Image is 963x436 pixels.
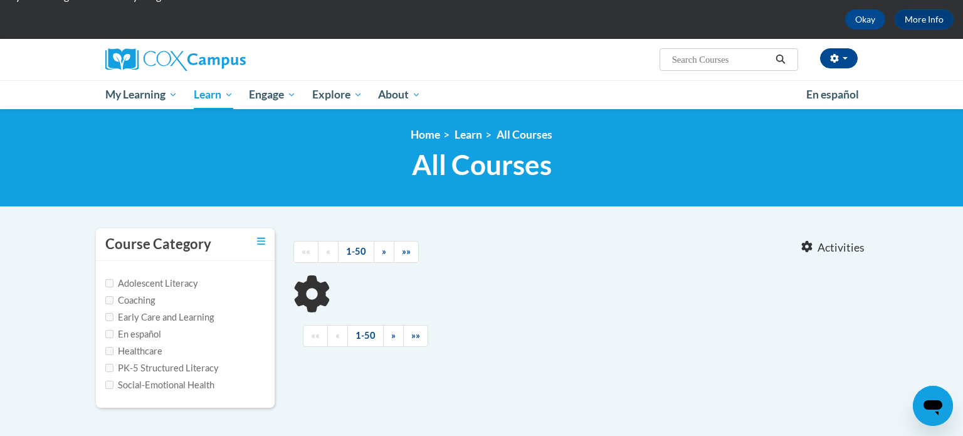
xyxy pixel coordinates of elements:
span: » [382,246,386,257]
label: Social-Emotional Health [105,378,214,392]
button: Search [771,52,790,67]
input: Checkbox for Options [105,347,113,355]
a: 1-50 [347,325,384,347]
span: Explore [312,87,362,102]
a: Home [411,128,440,141]
button: Account Settings [820,48,858,68]
span: All Courses [412,148,552,181]
a: End [403,325,428,347]
input: Search Courses [671,52,771,67]
input: Checkbox for Options [105,364,113,372]
span: My Learning [105,87,177,102]
a: All Courses [497,128,552,141]
a: Previous [318,241,339,263]
a: Learn [186,80,241,109]
a: 1-50 [338,241,374,263]
span: Activities [818,241,865,255]
label: PK-5 Structured Literacy [105,361,219,375]
label: Adolescent Literacy [105,277,198,290]
a: Learn [455,128,482,141]
a: About [371,80,429,109]
div: Main menu [87,80,876,109]
span: En español [806,88,859,101]
span: Learn [194,87,233,102]
a: My Learning [97,80,186,109]
a: Cox Campus [105,48,344,71]
iframe: Button to launch messaging window, conversation in progress [913,386,953,426]
a: Begining [303,325,328,347]
input: Checkbox for Options [105,381,113,389]
label: En español [105,327,161,341]
span: Engage [249,87,296,102]
span: « [326,246,330,257]
input: Checkbox for Options [105,330,113,338]
input: Checkbox for Options [105,313,113,321]
a: Previous [327,325,348,347]
span: «« [311,330,320,341]
input: Checkbox for Options [105,296,113,304]
span: » [391,330,396,341]
a: Next [374,241,394,263]
img: Cox Campus [105,48,246,71]
span: «« [302,246,310,257]
button: Okay [845,9,885,29]
a: Next [383,325,404,347]
span: About [378,87,421,102]
a: Explore [304,80,371,109]
a: Toggle collapse [257,235,265,248]
h3: Course Category [105,235,211,254]
label: Early Care and Learning [105,311,214,324]
input: Checkbox for Options [105,279,113,287]
a: More Info [895,9,954,29]
a: En español [798,82,867,108]
a: Engage [241,80,304,109]
label: Coaching [105,294,155,307]
label: Healthcare [105,344,162,358]
span: »» [411,330,420,341]
span: »» [402,246,411,257]
a: Begining [293,241,318,263]
span: « [335,330,340,341]
a: End [394,241,419,263]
